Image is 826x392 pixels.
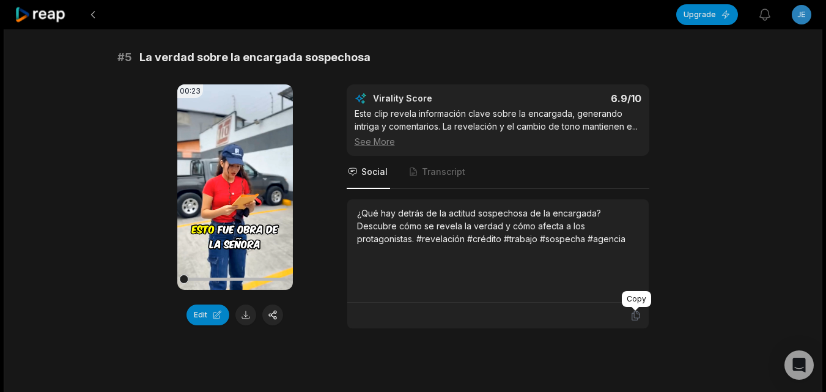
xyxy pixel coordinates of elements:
div: Copy [622,291,651,307]
button: Upgrade [676,4,738,25]
span: # 5 [117,49,132,66]
div: Virality Score [373,92,504,105]
div: ¿Qué hay detrás de la actitud sospechosa de la encargada? Descubre cómo se revela la verdad y cóm... [357,207,639,245]
button: Edit [186,305,229,325]
span: Transcript [422,166,465,178]
div: Open Intercom Messenger [784,350,814,380]
span: Social [361,166,388,178]
div: See More [355,135,641,148]
video: Your browser does not support mp4 format. [177,84,293,290]
nav: Tabs [347,156,649,189]
div: Este clip revela información clave sobre la encargada, generando intriga y comentarios. La revela... [355,107,641,148]
div: 6.9 /10 [510,92,641,105]
span: La verdad sobre la encargada sospechosa [139,49,371,66]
